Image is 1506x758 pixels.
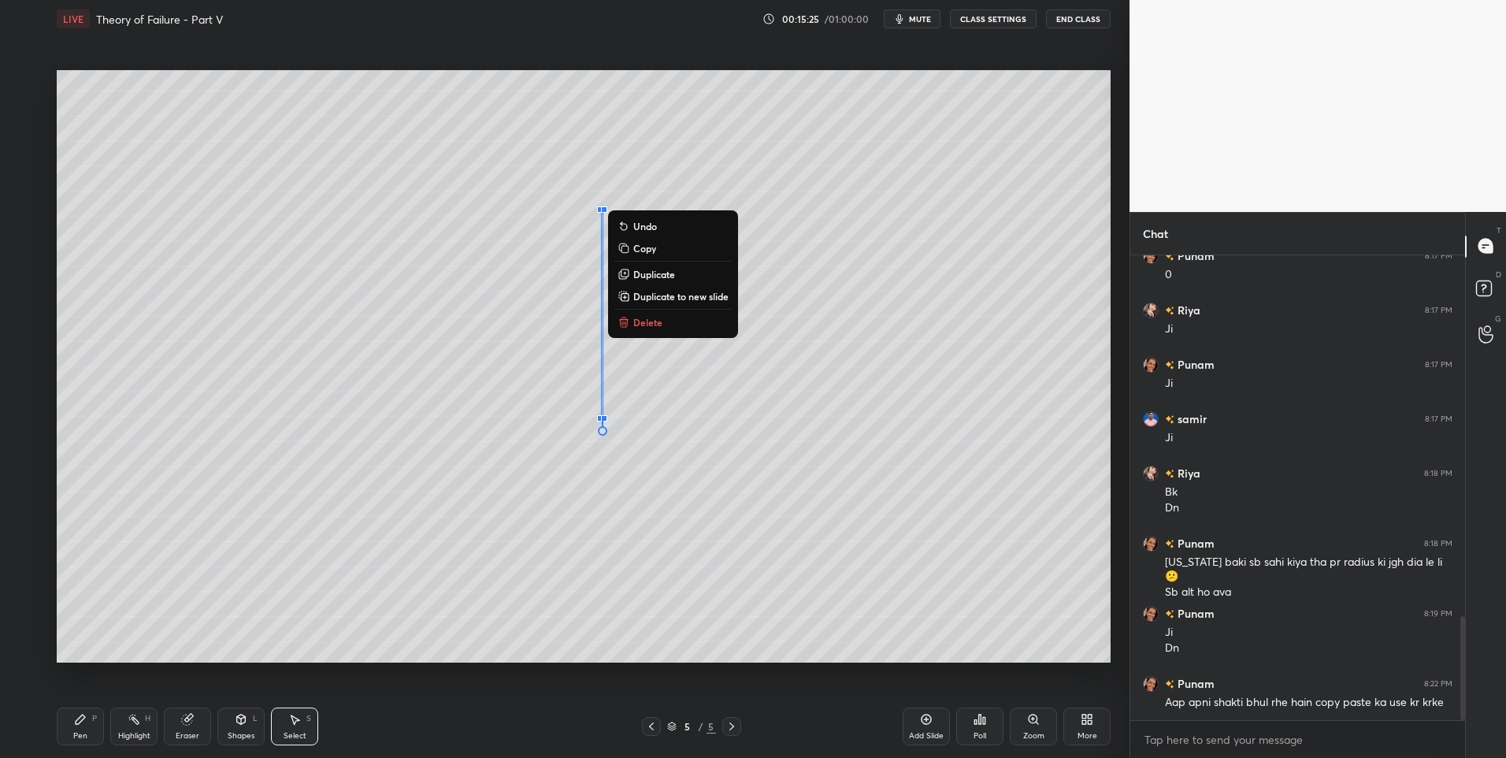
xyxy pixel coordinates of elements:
[1425,414,1452,423] div: 8:17 PM
[1495,313,1501,325] p: G
[1425,305,1452,314] div: 8:17 PM
[1165,625,1452,641] div: Ji
[1143,605,1159,621] img: ad9b1ca7378248a280ec44d6413dd476.jpg
[1174,302,1200,318] h6: Riya
[1424,468,1452,477] div: 8:18 PM
[1174,247,1215,264] h6: Punam
[680,722,696,731] div: 5
[633,290,729,303] p: Duplicate to new slide
[1165,252,1174,261] img: no-rating-badge.077c3623.svg
[1165,485,1452,500] div: Bk
[1425,359,1452,369] div: 8:17 PM
[176,732,199,740] div: Eraser
[1143,465,1159,481] img: 9a58a05a9ad6482a82cd9b5ca215b066.jpg
[145,715,150,723] div: H
[1174,356,1215,373] h6: Punam
[253,715,258,723] div: L
[1143,411,1159,426] img: c14c019b8a2646dab65fb16bba351c4d.jpg
[1078,732,1097,740] div: More
[1143,535,1159,551] img: ad9b1ca7378248a280ec44d6413dd476.jpg
[1046,9,1111,28] button: End Class
[614,265,732,284] button: Duplicate
[1424,678,1452,688] div: 8:22 PM
[909,13,931,24] span: mute
[306,715,311,723] div: S
[1424,608,1452,618] div: 8:19 PM
[614,217,732,236] button: Undo
[1165,585,1452,600] div: Sb glt ho gya
[909,732,944,740] div: Add Slide
[1143,247,1159,263] img: ad9b1ca7378248a280ec44d6413dd476.jpg
[633,220,657,232] p: Undo
[1165,610,1174,619] img: no-rating-badge.077c3623.svg
[73,732,87,740] div: Pen
[1165,361,1174,370] img: no-rating-badge.077c3623.svg
[884,9,940,28] button: mute
[1165,555,1452,585] div: [US_STATE] baki sb sahi kiya tha pr radius ki jgh dia le li😕
[1165,680,1174,689] img: no-rating-badge.077c3623.svg
[1165,267,1452,283] div: 0
[1165,430,1452,446] div: Ji
[1165,695,1452,711] div: Aap apni shakti bhul rhe hain copy paste ka use kr krke
[614,287,732,306] button: Duplicate to new slide
[1165,470,1174,478] img: no-rating-badge.077c3623.svg
[1143,356,1159,372] img: ad9b1ca7378248a280ec44d6413dd476.jpg
[1174,605,1215,622] h6: Punam
[1130,213,1181,255] p: Chat
[633,316,662,329] p: Delete
[614,239,732,258] button: Copy
[1174,675,1215,692] h6: Punam
[228,732,254,740] div: Shapes
[1165,307,1174,315] img: no-rating-badge.077c3623.svg
[1165,540,1174,548] img: no-rating-badge.077c3623.svg
[1165,376,1452,392] div: Ji
[974,732,986,740] div: Poll
[950,9,1037,28] button: CLASS SETTINGS
[1497,225,1501,236] p: T
[1174,465,1200,481] h6: Riya
[1425,251,1452,260] div: 8:17 PM
[1143,302,1159,318] img: 9a58a05a9ad6482a82cd9b5ca215b066.jpg
[1023,732,1044,740] div: Zoom
[1165,415,1174,424] img: no-rating-badge.077c3623.svg
[96,12,223,27] h4: Theory of Failure - Part V
[1174,411,1207,427] h6: samir
[1143,675,1159,691] img: ad9b1ca7378248a280ec44d6413dd476.jpg
[1130,255,1465,720] div: grid
[1496,269,1501,281] p: D
[633,268,675,281] p: Duplicate
[1165,500,1452,516] div: Dn
[1174,535,1215,552] h6: Punam
[92,715,97,723] div: P
[699,722,703,731] div: /
[1165,321,1452,337] div: Ji
[118,732,150,740] div: Highlight
[707,719,716,734] div: 5
[633,242,656,255] p: Copy
[284,732,306,740] div: Select
[1165,641,1452,656] div: Dn
[57,9,90,28] div: LIVE
[614,313,732,332] button: Delete
[1424,538,1452,548] div: 8:18 PM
